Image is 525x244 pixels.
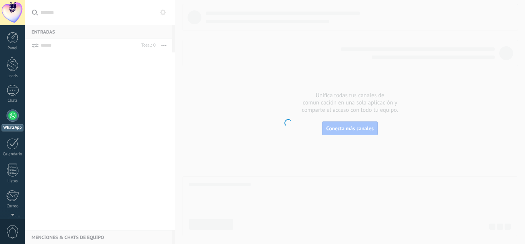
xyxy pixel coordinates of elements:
[2,179,24,184] div: Listas
[2,98,24,103] div: Chats
[2,152,24,157] div: Calendario
[2,204,24,209] div: Correo
[2,46,24,51] div: Panel
[2,74,24,79] div: Leads
[2,124,23,131] div: WhatsApp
